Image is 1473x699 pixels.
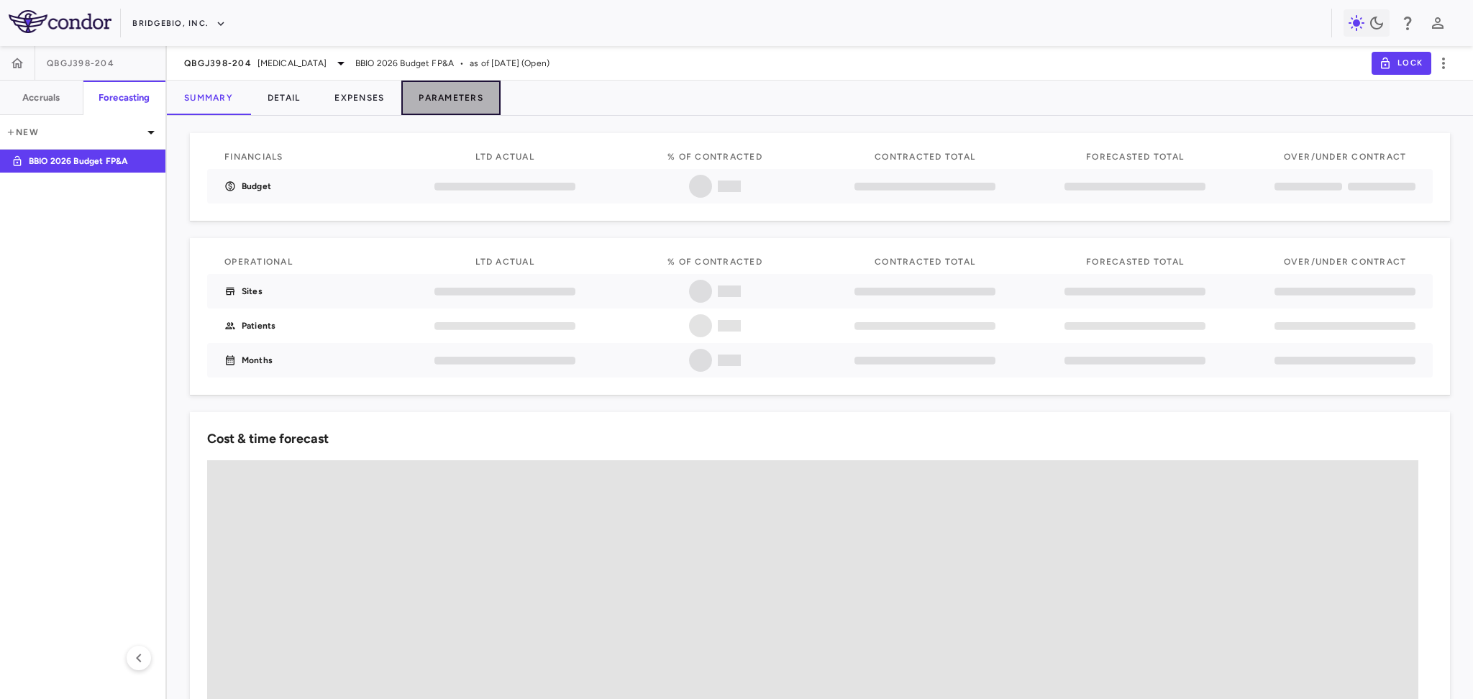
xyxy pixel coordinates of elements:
h6: Cost & time forecast [207,429,329,449]
span: [MEDICAL_DATA] [257,57,327,70]
span: Contracted Total [875,152,975,162]
p: Months [242,354,273,367]
button: Detail [250,81,318,115]
span: Forecasted Total [1086,152,1184,162]
span: Operational [224,257,293,267]
p: BBIO 2026 Budget FP&A [29,155,135,168]
span: LTD Actual [475,257,534,267]
span: Forecasted Total [1086,257,1184,267]
button: BridgeBio, Inc. [132,12,226,35]
p: New [6,126,142,139]
span: QBGJ398-204 [47,58,114,69]
span: Over/Under Contract [1284,257,1407,267]
span: QBGJ398-204 [184,58,252,69]
span: % of Contracted [667,152,762,162]
span: BBIO 2026 Budget FP&A [355,57,454,70]
span: as of [DATE] (Open) [470,57,549,70]
span: • [460,57,464,70]
img: logo-full-SnFGN8VE.png [9,10,111,33]
button: Parameters [401,81,501,115]
p: Budget [242,180,271,193]
span: Contracted Total [875,257,975,267]
button: Expenses [317,81,401,115]
button: Lock [1372,52,1431,75]
span: Financials [224,152,283,162]
span: % of Contracted [667,257,762,267]
h6: Accruals [22,91,60,104]
span: LTD actual [475,152,534,162]
button: Summary [167,81,250,115]
p: Sites [242,285,263,298]
span: Over/Under Contract [1284,152,1407,162]
h6: Forecasting [99,91,150,104]
p: Patients [242,319,275,332]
